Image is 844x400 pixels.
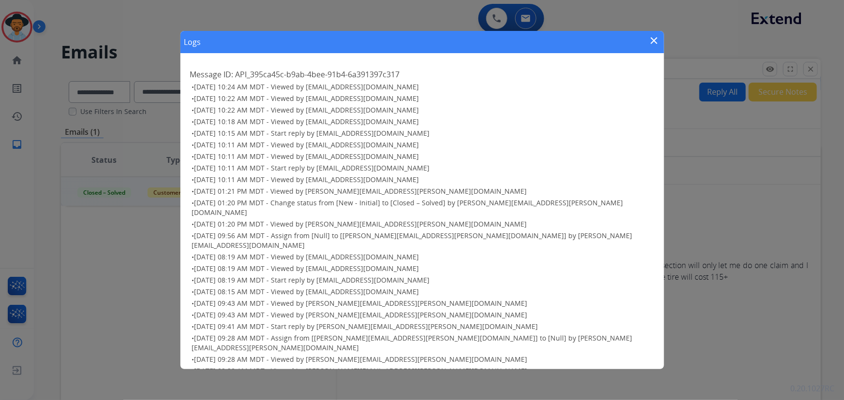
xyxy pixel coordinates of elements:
[194,264,419,273] span: [DATE] 08:19 AM MDT - Viewed by [EMAIL_ADDRESS][DOMAIN_NAME]
[194,252,419,261] span: [DATE] 08:19 AM MDT - Viewed by [EMAIL_ADDRESS][DOMAIN_NAME]
[194,186,527,196] span: [DATE] 01:21 PM MDT - Viewed by [PERSON_NAME][EMAIL_ADDRESS][PERSON_NAME][DOMAIN_NAME]
[192,117,654,127] h3: •
[194,117,419,126] span: [DATE] 10:18 AM MDT - Viewed by [EMAIL_ADDRESS][DOMAIN_NAME]
[192,163,654,173] h3: •
[649,35,660,46] mat-icon: close
[192,198,623,217] span: [DATE] 01:20 PM MDT - Change status from [New - Initial] to [Closed – Solved] by [PERSON_NAME][EM...
[192,333,654,353] h3: •
[194,275,430,285] span: [DATE] 08:19 AM MDT - Start reply by [EMAIL_ADDRESS][DOMAIN_NAME]
[194,219,527,229] span: [DATE] 01:20 PM MDT - Viewed by [PERSON_NAME][EMAIL_ADDRESS][PERSON_NAME][DOMAIN_NAME]
[192,105,654,115] h3: •
[194,152,419,161] span: [DATE] 10:11 AM MDT - Viewed by [EMAIL_ADDRESS][DOMAIN_NAME]
[192,310,654,320] h3: •
[194,129,430,138] span: [DATE] 10:15 AM MDT - Start reply by [EMAIL_ADDRESS][DOMAIN_NAME]
[194,366,528,375] span: [DATE] 09:28 AM MDT - Viewed by [PERSON_NAME][EMAIL_ADDRESS][PERSON_NAME][DOMAIN_NAME]
[194,322,538,331] span: [DATE] 09:41 AM MDT - Start reply by [PERSON_NAME][EMAIL_ADDRESS][PERSON_NAME][DOMAIN_NAME]
[194,140,419,149] span: [DATE] 10:11 AM MDT - Viewed by [EMAIL_ADDRESS][DOMAIN_NAME]
[194,310,528,319] span: [DATE] 09:43 AM MDT - Viewed by [PERSON_NAME][EMAIL_ADDRESS][PERSON_NAME][DOMAIN_NAME]
[192,175,654,185] h3: •
[190,69,234,80] span: Message ID:
[194,287,419,296] span: [DATE] 08:15 AM MDT - Viewed by [EMAIL_ADDRESS][DOMAIN_NAME]
[790,383,834,394] p: 0.20.1027RC
[194,94,419,103] span: [DATE] 10:22 AM MDT - Viewed by [EMAIL_ADDRESS][DOMAIN_NAME]
[192,140,654,150] h3: •
[192,152,654,161] h3: •
[192,82,654,92] h3: •
[192,94,654,103] h3: •
[192,219,654,229] h3: •
[192,355,654,364] h3: •
[194,175,419,184] span: [DATE] 10:11 AM MDT - Viewed by [EMAIL_ADDRESS][DOMAIN_NAME]
[192,333,633,352] span: [DATE] 09:28 AM MDT - Assign from [[PERSON_NAME][EMAIL_ADDRESS][PERSON_NAME][DOMAIN_NAME]] to [Nu...
[194,163,430,172] span: [DATE] 10:11 AM MDT - Start reply by [EMAIL_ADDRESS][DOMAIN_NAME]
[194,82,419,91] span: [DATE] 10:24 AM MDT - Viewed by [EMAIL_ADDRESS][DOMAIN_NAME]
[194,105,419,114] span: [DATE] 10:22 AM MDT - Viewed by [EMAIL_ADDRESS][DOMAIN_NAME]
[192,275,654,285] h3: •
[192,252,654,262] h3: •
[194,355,528,364] span: [DATE] 09:28 AM MDT - Viewed by [PERSON_NAME][EMAIL_ADDRESS][PERSON_NAME][DOMAIN_NAME]
[192,366,654,376] h3: •
[192,231,633,250] span: [DATE] 09:56 AM MDT - Assign from [Null] to [[PERSON_NAME][EMAIL_ADDRESS][PERSON_NAME][DOMAIN_NAM...
[194,299,528,308] span: [DATE] 09:43 AM MDT - Viewed by [PERSON_NAME][EMAIL_ADDRESS][PERSON_NAME][DOMAIN_NAME]
[192,129,654,138] h3: •
[192,287,654,297] h3: •
[184,36,201,48] h1: Logs
[192,322,654,331] h3: •
[192,264,654,273] h3: •
[236,69,400,80] span: API_395ca45c-b9ab-4bee-91b4-6a391397c317
[192,299,654,308] h3: •
[192,186,654,196] h3: •
[192,231,654,250] h3: •
[192,198,654,217] h3: •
